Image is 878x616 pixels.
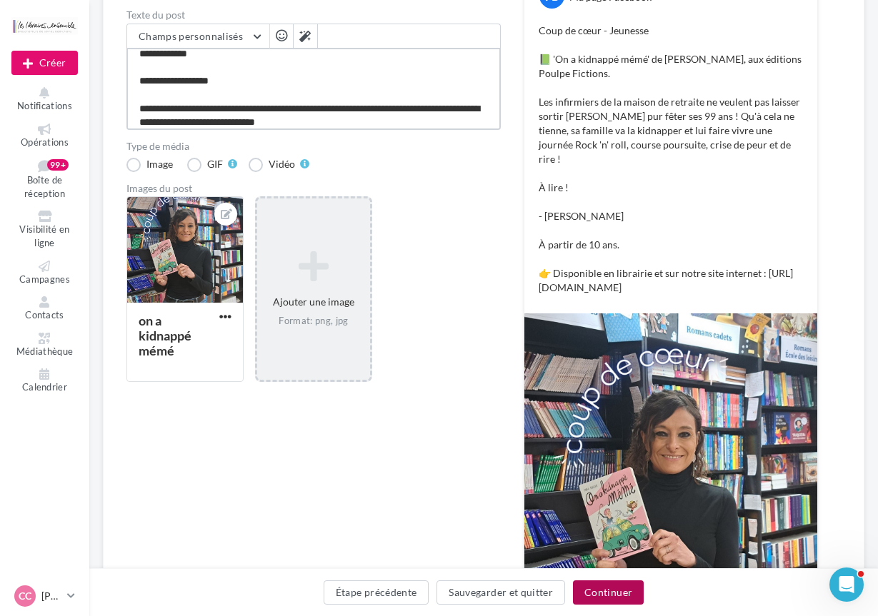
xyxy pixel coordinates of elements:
[11,365,78,396] a: Calendrier
[11,84,78,115] button: Notifications
[11,258,78,288] a: Campagnes
[17,100,72,111] span: Notifications
[41,589,61,603] p: [PERSON_NAME]
[127,24,269,49] button: Champs personnalisés
[126,183,501,193] div: Images du post
[21,136,69,148] span: Opérations
[126,141,501,151] label: Type de média
[11,121,78,151] a: Opérations
[146,159,173,169] div: Image
[539,24,803,295] p: Coup de cœur - Jeunesse 📗 'On a kidnappé mémé' de [PERSON_NAME], aux éditions Poulpe Fictions. Le...
[207,159,223,169] div: GIF
[24,175,65,200] span: Boîte de réception
[269,159,295,169] div: Vidéo
[139,313,191,358] div: on a kidnappé mémé
[19,273,70,285] span: Campagnes
[11,293,78,324] a: Contacts
[11,582,78,610] a: CC [PERSON_NAME]
[436,580,565,605] button: Sauvegarder et quitter
[11,51,78,75] button: Créer
[11,51,78,75] div: Nouvelle campagne
[139,30,243,42] span: Champs personnalisés
[25,309,64,320] span: Contacts
[126,10,501,20] label: Texte du post
[16,345,74,357] span: Médiathèque
[47,159,69,171] div: 99+
[11,208,78,251] a: Visibilité en ligne
[19,589,31,603] span: CC
[11,330,78,360] a: Médiathèque
[11,156,78,202] a: Boîte de réception99+
[829,567,864,602] iframe: Intercom live chat
[324,580,429,605] button: Étape précédente
[573,580,644,605] button: Continuer
[19,224,69,249] span: Visibilité en ligne
[22,381,67,393] span: Calendrier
